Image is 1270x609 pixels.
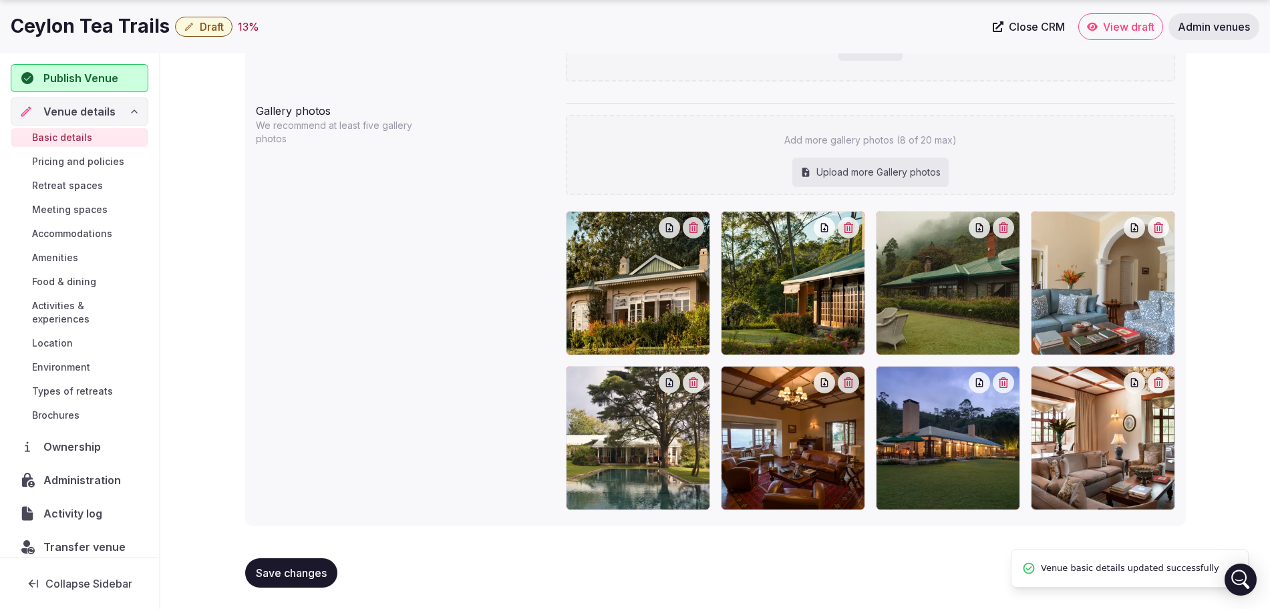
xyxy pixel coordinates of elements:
[1103,20,1154,33] span: View draft
[11,296,148,329] a: Activities & experiences
[1009,20,1065,33] span: Close CRM
[32,251,78,264] span: Amenities
[32,131,92,144] span: Basic details
[32,385,113,398] span: Types of retreats
[11,499,148,528] a: Activity log
[11,152,148,171] a: Pricing and policies
[43,439,106,455] span: Ownership
[11,533,148,561] button: Transfer venue
[32,299,143,326] span: Activities & experiences
[43,472,126,488] span: Administration
[200,20,224,33] span: Draft
[784,134,957,147] p: Add more gallery photos (8 of 20 max)
[11,334,148,353] a: Location
[876,211,1020,355] div: Ceylon Tea Trails-24.jpg
[1041,560,1219,576] span: Venue basic details updated successfully
[32,203,108,216] span: Meeting spaces
[32,337,73,350] span: Location
[11,64,148,92] button: Publish Venue
[238,19,259,35] div: 13 %
[32,227,112,240] span: Accommodations
[245,558,337,588] button: Save changes
[238,19,259,35] button: 13%
[43,70,118,86] span: Publish Venue
[11,248,148,267] a: Amenities
[566,366,710,510] div: image00009.jpeg
[985,13,1073,40] a: Close CRM
[11,13,170,39] h1: Ceylon Tea Trails
[11,200,148,219] a: Meeting spaces
[256,97,555,119] div: Gallery photos
[11,176,148,195] a: Retreat spaces
[721,366,865,510] div: Dunkeld_-_living_room_1.jpg
[11,382,148,401] a: Types of retreats
[1225,564,1257,596] div: Open Intercom Messenger
[792,158,949,187] div: Upload more Gallery photos
[43,505,108,522] span: Activity log
[11,466,148,494] a: Administration
[721,211,865,355] div: RC-CeylonTeaTrails-04218.jpg
[876,366,1020,510] div: Norwood_Bungalow_at_dusk.jpg
[45,577,132,590] span: Collapse Sidebar
[566,211,710,355] div: RC-CeylonTeaTrails-7400213.jpg
[1078,13,1163,40] a: View draft
[32,155,124,168] span: Pricing and policies
[43,539,126,555] span: Transfer venue
[11,272,148,291] a: Food & dining
[11,569,148,598] button: Collapse Sidebar
[1178,20,1250,33] span: Admin venues
[11,128,148,147] a: Basic details
[32,409,80,422] span: Brochures
[11,406,148,425] a: Brochures
[32,361,90,374] span: Environment
[1031,366,1175,510] div: T_Living_Room-4-2.jpg
[32,275,96,288] span: Food & dining
[1031,211,1175,355] div: C_Library-5.jpg
[256,119,427,146] p: We recommend at least five gallery photos
[11,358,148,377] a: Environment
[11,224,148,243] a: Accommodations
[175,17,232,37] button: Draft
[32,179,103,192] span: Retreat spaces
[1168,13,1259,40] a: Admin venues
[43,104,116,120] span: Venue details
[256,566,327,580] span: Save changes
[11,433,148,461] a: Ownership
